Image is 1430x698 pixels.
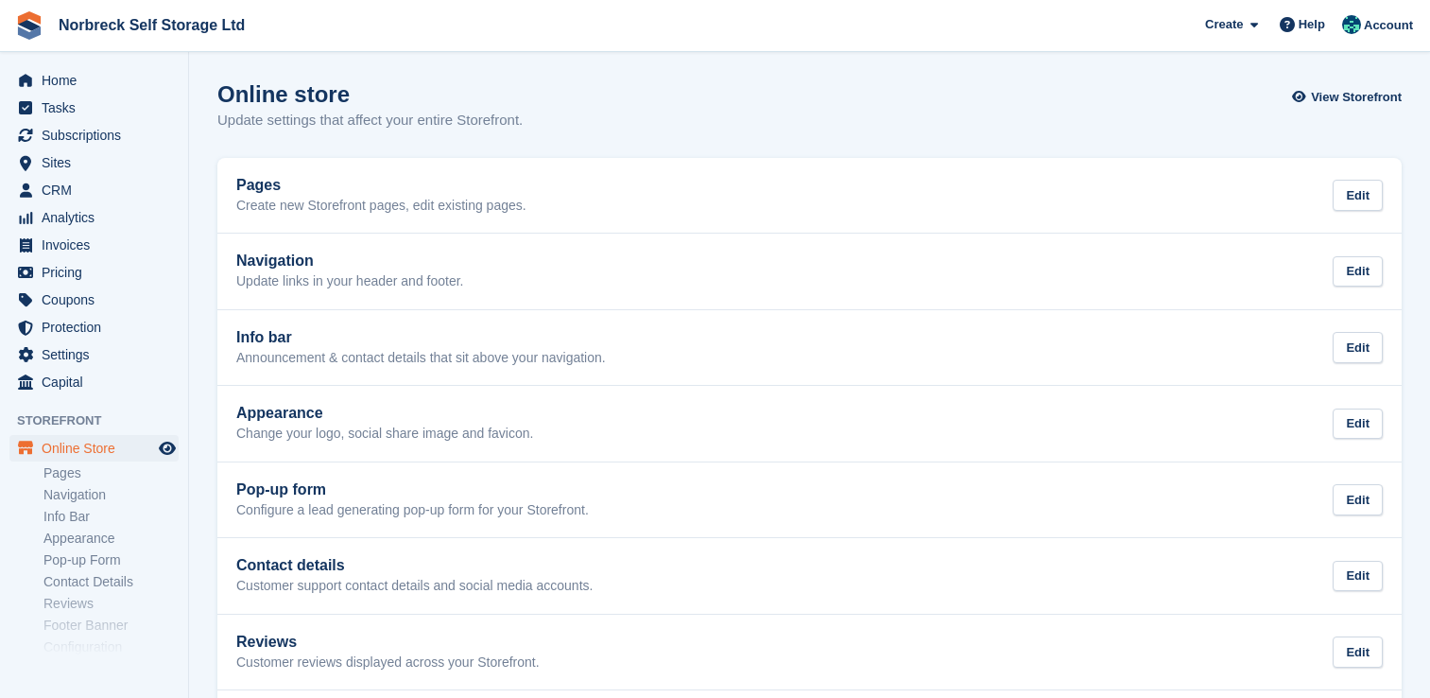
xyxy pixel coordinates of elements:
[1205,15,1243,34] span: Create
[236,253,464,270] h2: Navigation
[236,350,606,367] p: Announcement & contact details that sit above your navigation.
[42,259,155,286] span: Pricing
[43,595,179,613] a: Reviews
[42,287,155,313] span: Coupons
[9,259,179,286] a: menu
[236,273,464,290] p: Update links in your header and footer.
[17,411,188,430] span: Storefront
[1333,637,1383,668] div: Edit
[236,654,540,672] p: Customer reviews displayed across your Storefront.
[236,405,533,422] h2: Appearance
[236,557,593,574] h2: Contact details
[51,9,252,41] a: Norbreck Self Storage Ltd
[217,81,523,107] h1: Online store
[9,232,179,258] a: menu
[43,464,179,482] a: Pages
[43,508,179,526] a: Info Bar
[42,67,155,94] span: Home
[42,369,155,395] span: Capital
[43,573,179,591] a: Contact Details
[217,538,1402,614] a: Contact details Customer support contact details and social media accounts. Edit
[42,232,155,258] span: Invoices
[1333,561,1383,592] div: Edit
[42,95,155,121] span: Tasks
[9,204,179,231] a: menu
[1333,409,1383,440] div: Edit
[42,435,155,462] span: Online Store
[217,110,523,131] p: Update settings that affect your entire Storefront.
[42,149,155,176] span: Sites
[42,341,155,368] span: Settings
[236,177,526,194] h2: Pages
[217,310,1402,386] a: Info bar Announcement & contact details that sit above your navigation. Edit
[236,329,606,346] h2: Info bar
[42,122,155,148] span: Subscriptions
[9,177,179,203] a: menu
[1342,15,1361,34] img: Sally King
[217,158,1402,234] a: Pages Create new Storefront pages, edit existing pages. Edit
[43,551,179,569] a: Pop-up Form
[43,638,179,656] a: Configuration
[217,615,1402,690] a: Reviews Customer reviews displayed across your Storefront. Edit
[9,435,179,462] a: menu
[236,502,589,519] p: Configure a lead generating pop-up form for your Storefront.
[15,11,43,40] img: stora-icon-8386f47178a22dfd0bd8f6a31ec36ba5ce8667c1dd55bd0f319d3a0aa187defe.svg
[236,426,533,443] p: Change your logo, social share image and favicon.
[9,369,179,395] a: menu
[43,617,179,635] a: Footer Banner
[1333,180,1383,211] div: Edit
[217,234,1402,309] a: Navigation Update links in your header and footer. Edit
[1311,88,1402,107] span: View Storefront
[9,122,179,148] a: menu
[9,341,179,368] a: menu
[1364,16,1413,35] span: Account
[236,578,593,595] p: Customer support contact details and social media accounts.
[42,177,155,203] span: CRM
[9,314,179,340] a: menu
[1333,256,1383,288] div: Edit
[1333,484,1383,515] div: Edit
[236,198,526,215] p: Create new Storefront pages, edit existing pages.
[42,204,155,231] span: Analytics
[1333,332,1383,363] div: Edit
[9,95,179,121] a: menu
[217,386,1402,462] a: Appearance Change your logo, social share image and favicon. Edit
[9,287,179,313] a: menu
[236,634,540,651] h2: Reviews
[156,437,179,460] a: Preview store
[43,530,179,548] a: Appearance
[217,462,1402,538] a: Pop-up form Configure a lead generating pop-up form for your Storefront. Edit
[9,67,179,94] a: menu
[9,149,179,176] a: menu
[43,486,179,504] a: Navigation
[236,481,589,498] h2: Pop-up form
[1297,81,1402,113] a: View Storefront
[1299,15,1325,34] span: Help
[42,314,155,340] span: Protection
